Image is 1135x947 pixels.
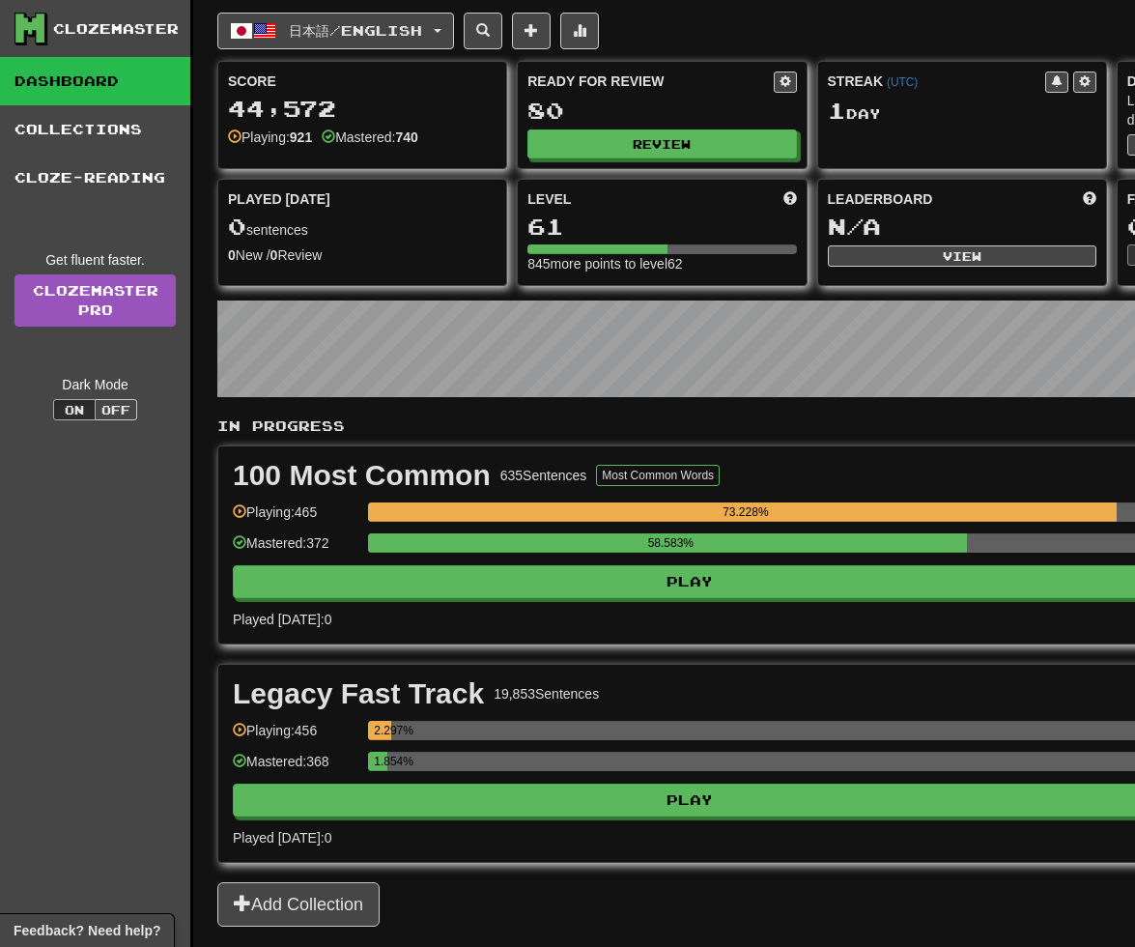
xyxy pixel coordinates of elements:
[53,399,96,420] button: On
[828,99,1096,124] div: Day
[233,461,491,490] div: 100 Most Common
[494,684,599,703] div: 19,853 Sentences
[500,466,587,485] div: 635 Sentences
[14,921,160,940] span: Open feedback widget
[596,465,720,486] button: Most Common Words
[527,189,571,209] span: Level
[14,274,176,327] a: ClozemasterPro
[464,13,502,49] button: Search sentences
[228,189,330,209] span: Played [DATE]
[828,72,1045,91] div: Streak
[828,245,1096,267] button: View
[95,399,137,420] button: Off
[527,72,773,91] div: Ready for Review
[828,213,881,240] span: N/A
[289,22,422,39] span: 日本語 / English
[233,679,484,708] div: Legacy Fast Track
[228,215,497,240] div: sentences
[527,99,796,123] div: 80
[228,213,246,240] span: 0
[395,129,417,145] strong: 740
[233,830,331,846] span: Played [DATE]: 0
[887,75,918,89] a: (UTC)
[828,97,846,124] span: 1
[828,189,933,209] span: Leaderboard
[270,247,278,263] strong: 0
[228,245,497,265] div: New / Review
[1083,189,1096,209] span: This week in points, UTC
[233,502,358,534] div: Playing: 465
[228,72,497,91] div: Score
[228,128,312,147] div: Playing:
[233,752,358,784] div: Mastered: 368
[374,752,386,771] div: 1.854%
[53,19,179,39] div: Clozemaster
[527,129,796,158] button: Review
[374,721,391,740] div: 2.297%
[527,254,796,273] div: 845 more points to level 62
[527,215,796,239] div: 61
[217,13,454,49] button: 日本語/English
[374,502,1117,522] div: 73.228%
[228,97,497,121] div: 44,572
[14,375,176,394] div: Dark Mode
[228,247,236,263] strong: 0
[322,128,418,147] div: Mastered:
[512,13,551,49] button: Add sentence to collection
[233,721,358,753] div: Playing: 456
[560,13,599,49] button: More stats
[374,533,967,553] div: 58.583%
[14,250,176,270] div: Get fluent faster.
[783,189,797,209] span: Score more points to level up
[233,533,358,565] div: Mastered: 372
[290,129,312,145] strong: 921
[233,612,331,627] span: Played [DATE]: 0
[217,882,380,927] button: Add Collection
